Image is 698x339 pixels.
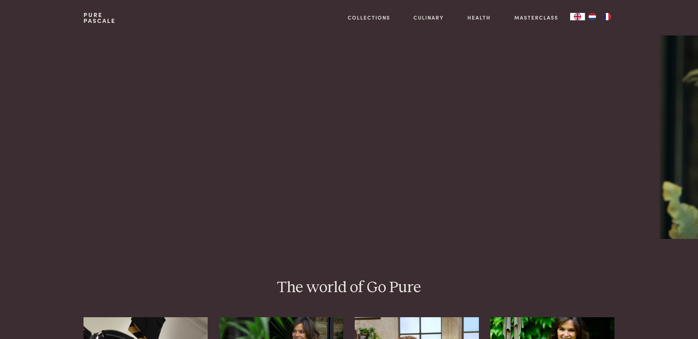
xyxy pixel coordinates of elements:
[514,14,558,21] a: Masterclass
[413,14,444,21] a: Culinary
[585,13,600,20] a: NL
[84,278,614,298] h2: The world of Go Pure
[570,13,614,20] aside: Language selected: English
[348,14,390,21] a: Collections
[84,12,116,24] a: PurePascale
[585,13,614,20] ul: Language list
[600,13,614,20] a: FR
[570,13,585,20] a: EN
[467,14,491,21] a: Health
[570,13,585,20] div: Language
